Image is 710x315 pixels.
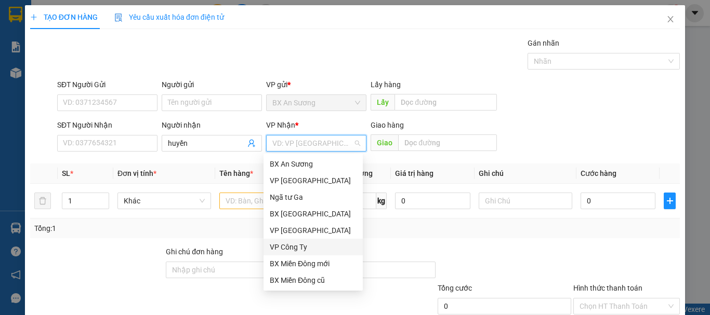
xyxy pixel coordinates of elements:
div: SĐT Người Nhận [57,119,157,131]
span: SL [62,169,70,177]
div: BX An Sương [270,158,357,170]
div: Người gửi [162,79,262,90]
input: Ghi Chú [479,193,572,209]
div: BX Miền Đông cũ [264,272,363,289]
div: VP [GEOGRAPHIC_DATA] [270,175,357,186]
input: Dọc đường [398,134,497,151]
button: plus [664,193,676,209]
div: BX Miền Đông mới [270,258,357,269]
div: Ngã tư Ga [270,191,357,203]
label: Hình thức thanh toán [573,284,642,292]
span: Giao hàng [371,121,404,129]
div: BX Quảng Ngãi [264,206,363,222]
div: BX [GEOGRAPHIC_DATA] [270,208,357,220]
span: Cước hàng [581,169,616,177]
span: kg [376,193,387,209]
span: Khác [124,193,205,209]
div: VP gửi [266,79,366,90]
span: Tổng cước [438,284,472,292]
div: SĐT Người Gửi [57,79,157,90]
div: VP [GEOGRAPHIC_DATA] [270,225,357,236]
span: plus [664,197,675,205]
span: Yêu cầu xuất hóa đơn điện tử [114,13,224,21]
button: delete [34,193,51,209]
span: user-add [247,139,256,147]
span: BX An Sương [272,95,360,111]
div: VP Công Ty [270,241,357,253]
span: Lấy hàng [371,80,401,89]
span: Tên hàng [219,169,253,177]
input: 0 [395,193,470,209]
button: Close [656,5,685,34]
span: close [666,15,675,23]
img: icon [114,13,123,22]
span: Giá trị hàng [395,169,433,177]
div: BX An Sương [264,156,363,172]
div: VP Tân Bình [264,172,363,189]
label: Ghi chú đơn hàng [166,248,223,256]
span: VP Nhận [266,121,295,129]
input: Ghi chú đơn hàng [166,262,299,278]
span: Đơn vị tính [117,169,156,177]
div: Ngã tư Ga [264,189,363,206]
span: Lấy [371,94,395,111]
div: Người nhận [162,119,262,131]
div: VP Công Ty [264,239,363,255]
div: BX Miền Đông mới [264,255,363,272]
input: Dọc đường [395,94,497,111]
input: VD: Bàn, Ghế [219,193,313,209]
div: Tổng: 1 [34,223,275,234]
label: Gán nhãn [528,39,559,47]
span: Giao [371,134,398,151]
div: VP Hà Nội [264,222,363,239]
div: BX Miền Đông cũ [270,275,357,286]
span: TẠO ĐƠN HÀNG [30,13,98,21]
span: plus [30,13,37,21]
th: Ghi chú [475,163,576,184]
